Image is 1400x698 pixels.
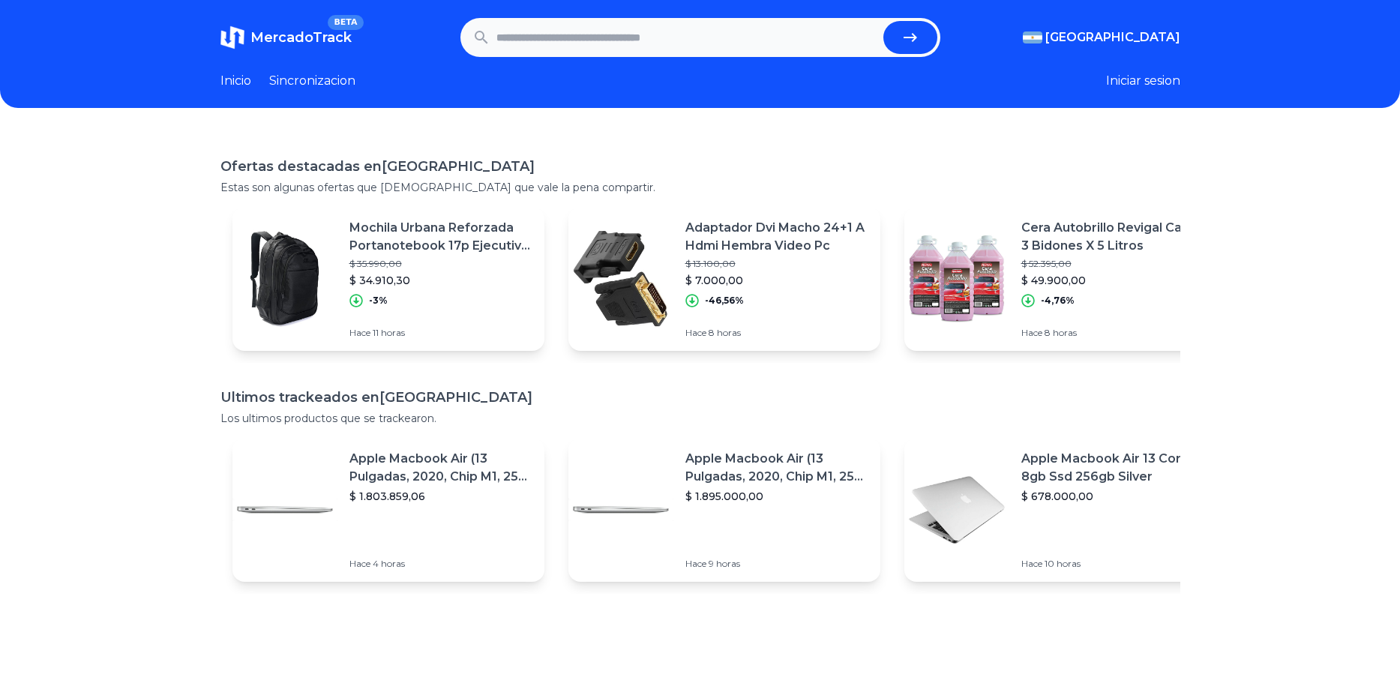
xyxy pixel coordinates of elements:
p: $ 49.900,00 [1021,273,1204,288]
p: Cera Autobrillo Revigal Caja X 3 Bidones X 5 Litros [1021,219,1204,255]
p: Los ultimos productos que se trackearon. [220,411,1180,426]
button: [GEOGRAPHIC_DATA] [1023,28,1180,46]
img: Featured image [232,226,337,331]
h1: Ofertas destacadas en [GEOGRAPHIC_DATA] [220,156,1180,177]
p: $ 52.395,00 [1021,258,1204,270]
button: Iniciar sesion [1106,72,1180,90]
p: Hace 8 horas [1021,327,1204,339]
p: Hace 9 horas [685,558,868,570]
a: Featured imageCera Autobrillo Revigal Caja X 3 Bidones X 5 Litros$ 52.395,00$ 49.900,00-4,76%Hace... [904,207,1216,351]
img: Featured image [232,457,337,562]
p: $ 34.910,30 [349,273,532,288]
a: MercadoTrackBETA [220,25,352,49]
span: BETA [328,15,363,30]
span: [GEOGRAPHIC_DATA] [1045,28,1180,46]
p: $ 1.803.859,06 [349,489,532,504]
img: Featured image [904,226,1009,331]
p: Estas son algunas ofertas que [DEMOGRAPHIC_DATA] que vale la pena compartir. [220,180,1180,195]
p: Hace 4 horas [349,558,532,570]
h1: Ultimos trackeados en [GEOGRAPHIC_DATA] [220,387,1180,408]
img: Argentina [1023,31,1042,43]
p: Apple Macbook Air (13 Pulgadas, 2020, Chip M1, 256 Gb De Ssd, 8 Gb De Ram) - Plata [685,450,868,486]
p: -46,56% [705,295,744,307]
a: Inicio [220,72,251,90]
img: Featured image [568,226,673,331]
img: MercadoTrack [220,25,244,49]
img: Featured image [568,457,673,562]
a: Featured imageApple Macbook Air (13 Pulgadas, 2020, Chip M1, 256 Gb De Ssd, 8 Gb De Ram) - Plata$... [568,438,880,582]
a: Featured imageMochila Urbana Reforzada Portanotebook 17p Ejecutiva 30 Lts$ 35.990,00$ 34.910,30-3... [232,207,544,351]
p: Hace 10 horas [1021,558,1204,570]
p: Hace 8 horas [685,327,868,339]
p: Apple Macbook Air 13 Core I5 8gb Ssd 256gb Silver [1021,450,1204,486]
p: $ 35.990,00 [349,258,532,270]
a: Featured imageApple Macbook Air (13 Pulgadas, 2020, Chip M1, 256 Gb De Ssd, 8 Gb De Ram) - Plata$... [232,438,544,582]
p: $ 1.895.000,00 [685,489,868,504]
a: Featured imageAdaptador Dvi Macho 24+1 A Hdmi Hembra Video Pc$ 13.100,00$ 7.000,00-46,56%Hace 8 h... [568,207,880,351]
p: Apple Macbook Air (13 Pulgadas, 2020, Chip M1, 256 Gb De Ssd, 8 Gb De Ram) - Plata [349,450,532,486]
span: MercadoTrack [250,29,352,46]
p: -3% [369,295,388,307]
p: -4,76% [1041,295,1075,307]
p: Adaptador Dvi Macho 24+1 A Hdmi Hembra Video Pc [685,219,868,255]
a: Featured imageApple Macbook Air 13 Core I5 8gb Ssd 256gb Silver$ 678.000,00Hace 10 horas [904,438,1216,582]
img: Featured image [904,457,1009,562]
p: $ 13.100,00 [685,258,868,270]
p: Hace 11 horas [349,327,532,339]
p: $ 7.000,00 [685,273,868,288]
a: Sincronizacion [269,72,355,90]
p: Mochila Urbana Reforzada Portanotebook 17p Ejecutiva 30 Lts [349,219,532,255]
p: $ 678.000,00 [1021,489,1204,504]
